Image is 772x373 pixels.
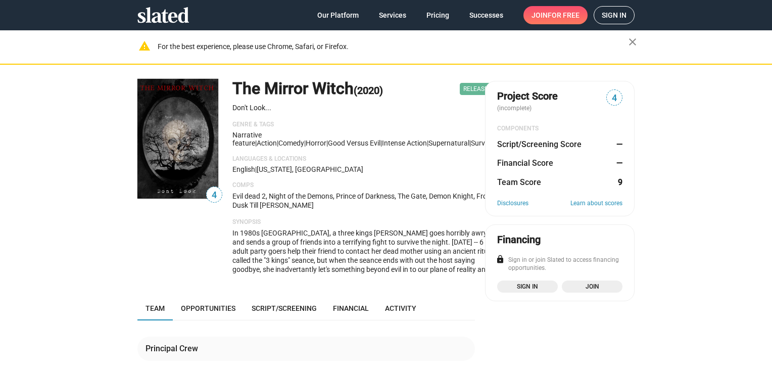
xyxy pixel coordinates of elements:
[497,256,622,272] div: Sign in or join Slated to access financing opportunities.
[173,296,244,320] a: Opportunities
[325,296,377,320] a: Financial
[496,255,505,264] mat-icon: lock
[232,165,255,173] span: English
[497,281,558,293] a: Sign in
[532,6,580,24] span: Join
[232,131,262,147] span: Narrative feature
[426,6,449,24] span: Pricing
[613,177,622,188] dd: 9
[333,304,369,312] span: Financial
[232,181,496,190] p: Comps
[427,139,428,147] span: |
[252,304,317,312] span: Script/Screening
[277,139,278,147] span: |
[469,6,503,24] span: Successes
[255,165,257,173] span: |
[497,158,553,168] dt: Financial Score
[354,84,383,97] span: (2020)
[158,40,629,54] div: For the best experience, please use Chrome, Safari, or Firefox.
[497,125,622,133] div: COMPONENTS
[562,281,622,293] a: Join
[607,91,622,105] span: 4
[523,6,588,24] a: Joinfor free
[146,343,202,354] div: Principal Crew
[497,177,541,188] dt: Team Score
[613,158,622,168] dd: —
[317,6,359,24] span: Our Platform
[382,139,427,147] span: intense action
[626,36,639,48] mat-icon: close
[380,139,382,147] span: |
[503,282,552,292] span: Sign in
[207,189,222,202] span: 4
[146,304,165,312] span: Team
[304,139,306,147] span: |
[232,78,383,100] h1: The Mirror Witch
[137,296,173,320] a: Team
[497,200,528,208] a: Disclosures
[377,296,424,320] a: Activity
[548,6,580,24] span: for free
[328,139,380,147] span: good versus evil
[497,89,558,103] span: Project Score
[613,139,622,150] dd: —
[469,139,471,147] span: |
[497,139,582,150] dt: Script/Screening Score
[471,139,496,147] span: survival
[497,233,541,247] div: Financing
[278,139,304,147] span: Comedy
[257,139,277,147] span: Action
[602,7,626,24] span: Sign in
[232,155,496,163] p: Languages & Locations
[385,304,416,312] span: Activity
[326,139,328,147] span: |
[461,6,511,24] a: Successes
[255,139,257,147] span: |
[418,6,457,24] a: Pricing
[460,83,496,95] span: Released
[497,105,534,112] span: (incomplete)
[232,218,496,226] p: Synopsis
[232,121,496,129] p: Genre & Tags
[594,6,635,24] a: Sign in
[570,200,622,208] a: Learn about scores
[568,282,616,292] span: Join
[232,192,496,210] p: Evil dead 2, Night of the Demons, Prince of Darkness, The Gate, Demon Knight, From Dusk Till [PER...
[257,165,363,173] span: [US_STATE], [GEOGRAPHIC_DATA]
[428,139,469,147] span: supernatural
[379,6,406,24] span: Services
[309,6,367,24] a: Our Platform
[232,103,496,113] p: Don't Look...
[138,40,151,52] mat-icon: warning
[244,296,325,320] a: Script/Screening
[181,304,235,312] span: Opportunities
[232,229,494,310] span: In 1980s [GEOGRAPHIC_DATA], a three kings [PERSON_NAME] goes horribly awry and sends a group of f...
[306,139,326,147] span: Horror
[137,79,218,199] img: The Mirror Witch
[371,6,414,24] a: Services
